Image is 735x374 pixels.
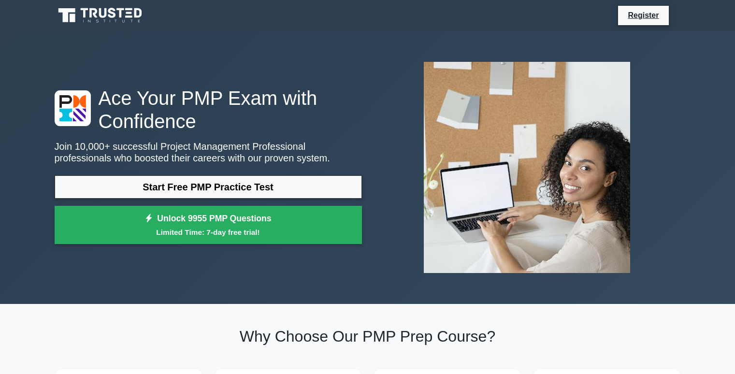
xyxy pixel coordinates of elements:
a: Unlock 9955 PMP QuestionsLimited Time: 7-day free trial! [55,206,362,245]
a: Start Free PMP Practice Test [55,175,362,199]
h2: Why Choose Our PMP Prep Course? [55,327,681,345]
p: Join 10,000+ successful Project Management Professional professionals who boosted their careers w... [55,141,362,164]
h1: Ace Your PMP Exam with Confidence [55,86,362,133]
a: Register [622,9,664,21]
small: Limited Time: 7-day free trial! [67,227,350,238]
